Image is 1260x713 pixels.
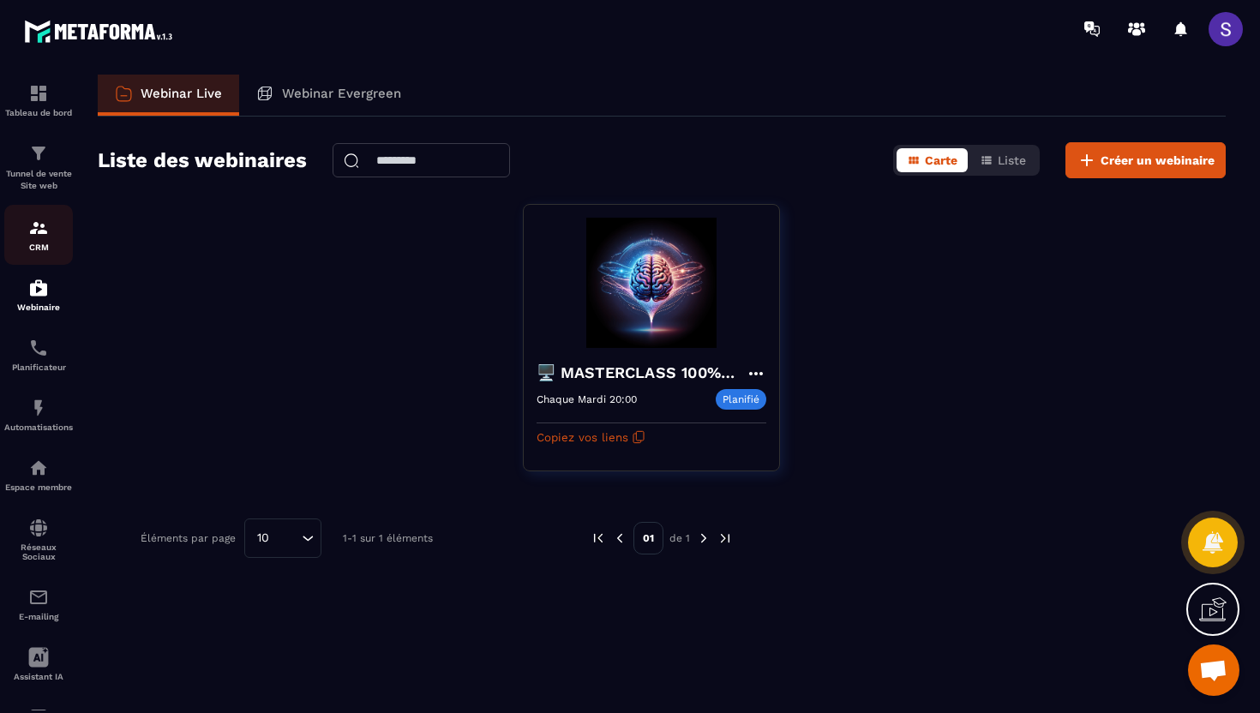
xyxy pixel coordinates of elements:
[537,393,637,405] p: Chaque Mardi 20:00
[4,672,73,681] p: Assistant IA
[4,612,73,621] p: E-mailing
[98,75,239,116] a: Webinar Live
[612,530,627,546] img: prev
[4,168,73,192] p: Tunnel de vente Site web
[591,530,606,546] img: prev
[28,218,49,238] img: formation
[244,518,321,558] div: Search for option
[633,522,663,554] p: 01
[696,530,711,546] img: next
[1188,644,1239,696] div: Ouvrir le chat
[4,482,73,492] p: Espace membre
[4,303,73,312] p: Webinaire
[98,143,307,177] h2: Liste des webinaires
[251,529,275,548] span: 10
[28,143,49,164] img: formation
[4,265,73,325] a: automationsautomationsWebinaire
[969,148,1036,172] button: Liste
[4,422,73,432] p: Automatisations
[998,153,1026,167] span: Liste
[4,70,73,130] a: formationformationTableau de bord
[28,338,49,358] img: scheduler
[28,83,49,104] img: formation
[343,532,433,544] p: 1-1 sur 1 éléments
[28,398,49,418] img: automations
[275,529,297,548] input: Search for option
[4,362,73,372] p: Planificateur
[925,153,957,167] span: Carte
[28,278,49,298] img: automations
[1101,152,1215,169] span: Créer un webinaire
[4,108,73,117] p: Tableau de bord
[141,532,236,544] p: Éléments par page
[141,86,222,101] p: Webinar Live
[669,531,690,545] p: de 1
[28,587,49,608] img: email
[282,86,401,101] p: Webinar Evergreen
[4,445,73,505] a: automationsautomationsEspace membre
[4,130,73,205] a: formationformationTunnel de vente Site web
[537,423,645,451] button: Copiez vos liens
[717,530,733,546] img: next
[716,389,766,410] p: Planifié
[4,243,73,252] p: CRM
[28,458,49,478] img: automations
[537,361,746,385] h4: 🖥️ MASTERCLASS 100% GRATUITE
[24,15,178,47] img: logo
[4,542,73,561] p: Réseaux Sociaux
[4,574,73,634] a: emailemailE-mailing
[4,385,73,445] a: automationsautomationsAutomatisations
[28,518,49,538] img: social-network
[4,634,73,694] a: Assistant IA
[4,505,73,574] a: social-networksocial-networkRéseaux Sociaux
[897,148,968,172] button: Carte
[537,218,766,348] img: webinar-background
[4,325,73,385] a: schedulerschedulerPlanificateur
[1065,142,1226,178] button: Créer un webinaire
[4,205,73,265] a: formationformationCRM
